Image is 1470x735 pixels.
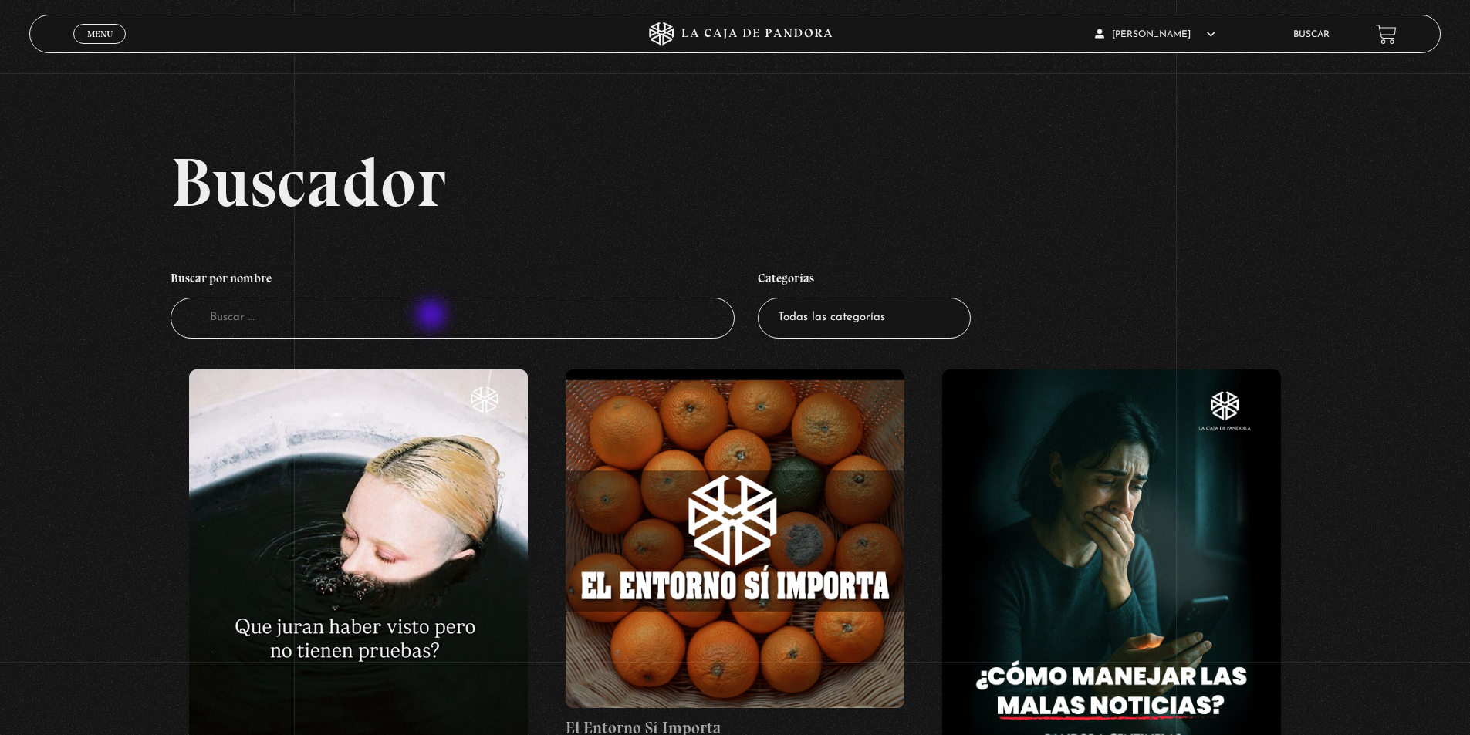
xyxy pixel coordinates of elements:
[1376,24,1397,45] a: View your shopping cart
[1095,30,1215,39] span: [PERSON_NAME]
[1293,30,1330,39] a: Buscar
[87,29,113,39] span: Menu
[171,147,1441,217] h2: Buscador
[82,42,118,53] span: Cerrar
[171,263,735,298] h4: Buscar por nombre
[758,263,971,298] h4: Categorías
